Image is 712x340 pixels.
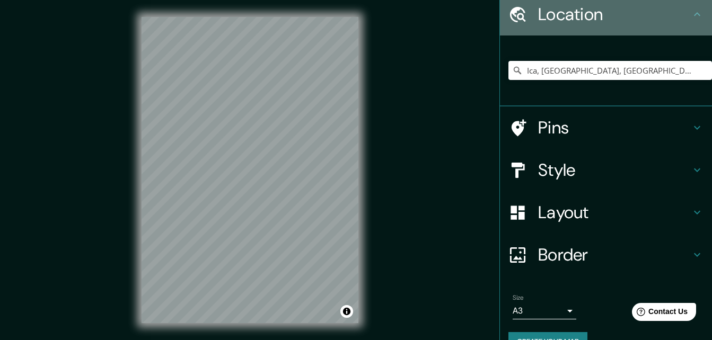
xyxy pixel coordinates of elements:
h4: Layout [538,202,691,223]
input: Pick your city or area [508,61,712,80]
button: Toggle attribution [340,305,353,318]
h4: Style [538,159,691,181]
div: Style [500,149,712,191]
div: Layout [500,191,712,234]
h4: Location [538,4,691,25]
iframe: Help widget launcher [618,299,700,328]
label: Size [513,293,524,302]
canvas: Map [142,17,358,323]
div: Pins [500,106,712,149]
div: Border [500,234,712,276]
h4: Border [538,244,691,265]
h4: Pins [538,117,691,138]
div: A3 [513,302,576,319]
